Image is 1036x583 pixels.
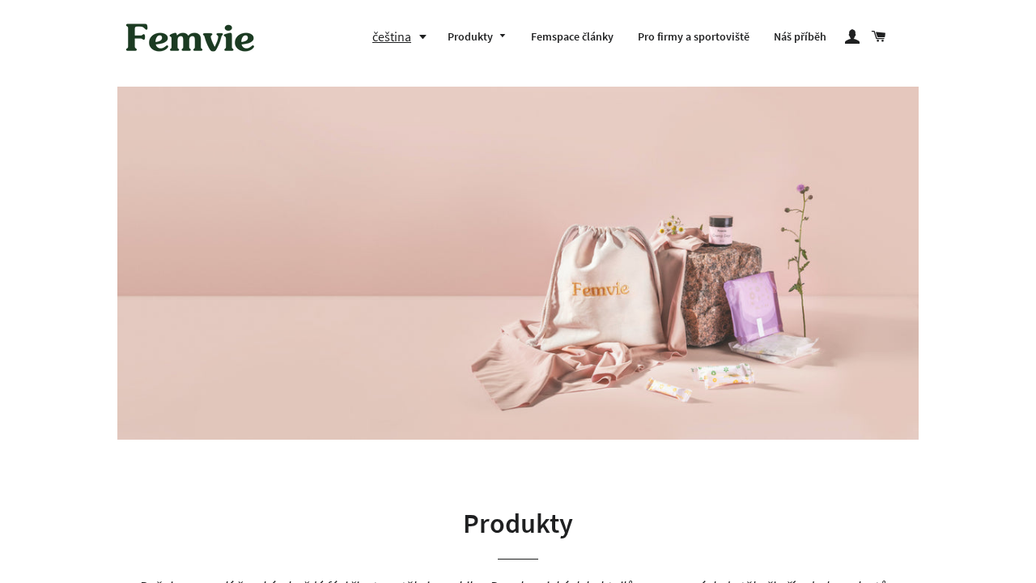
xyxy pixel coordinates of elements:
[519,16,626,58] a: Femspace články
[117,12,263,62] img: Femvie
[117,87,919,441] img: Produkty
[372,26,435,48] button: čeština
[762,16,839,58] a: Náš příběh
[626,16,762,58] a: Pro firmy a sportoviště
[435,16,520,58] a: Produkty
[117,504,919,543] h1: Produkty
